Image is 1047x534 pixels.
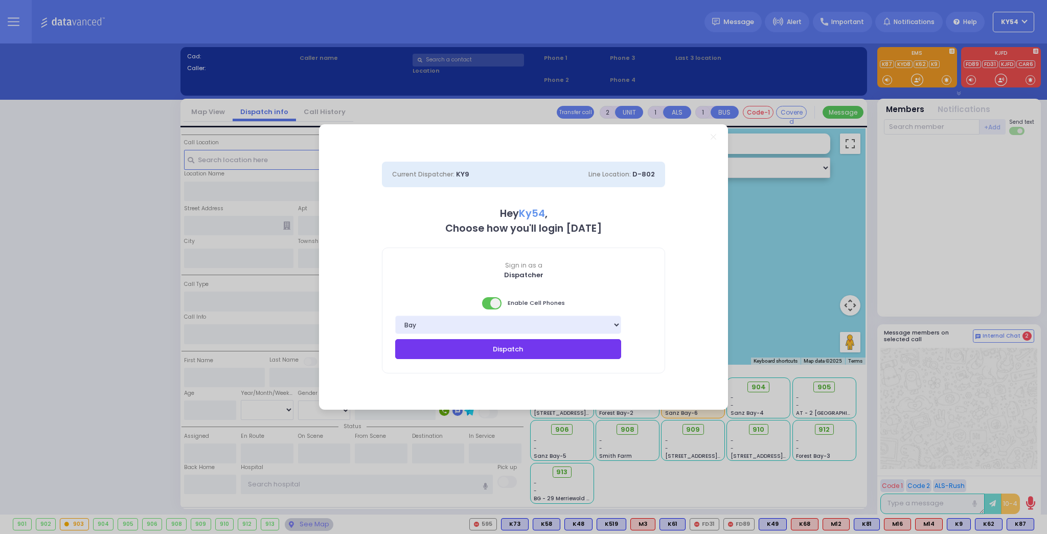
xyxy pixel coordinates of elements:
span: Current Dispatcher: [392,170,454,179]
span: D-802 [632,169,655,179]
span: Enable Cell Phones [482,296,565,310]
span: Sign in as a [382,261,665,270]
b: Hey , [500,207,548,220]
b: Dispatcher [504,270,543,280]
span: Ky54 [519,207,545,220]
button: Dispatch [395,339,621,359]
span: Line Location: [588,170,631,179]
span: KY9 [456,169,469,179]
a: Close [711,134,716,140]
b: Choose how you'll login [DATE] [445,221,602,235]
